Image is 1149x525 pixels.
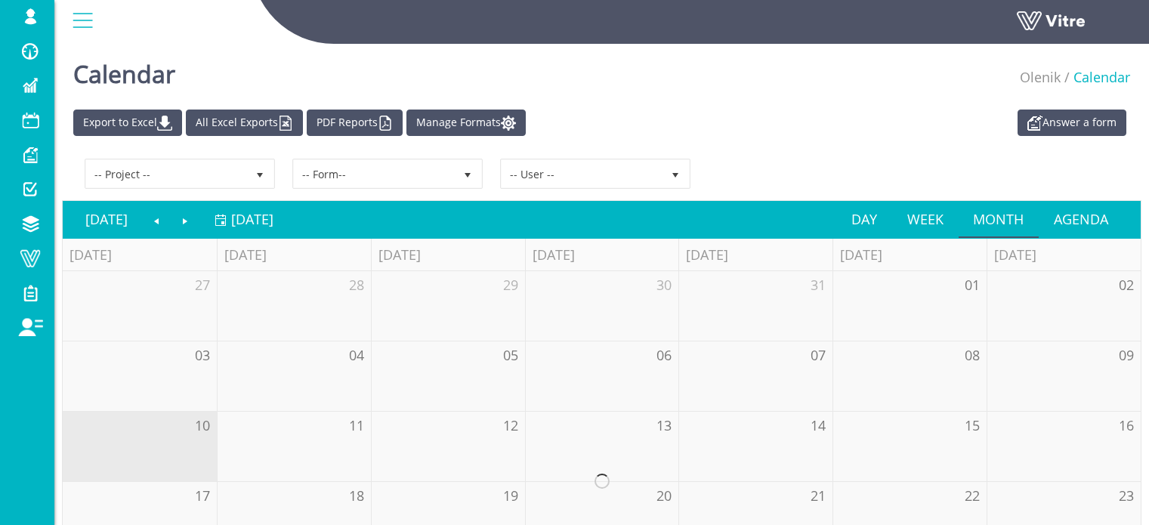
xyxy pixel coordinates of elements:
span: select [246,160,273,187]
th: [DATE] [63,239,217,271]
a: Day [836,202,892,236]
th: [DATE] [832,239,987,271]
a: [DATE] [215,202,273,236]
a: Previous [143,202,171,236]
span: -- Project -- [86,160,246,187]
a: Manage Formats [406,110,526,136]
a: PDF Reports [307,110,403,136]
span: -- Form-- [294,160,454,187]
span: select [662,160,689,187]
th: [DATE] [678,239,832,271]
th: [DATE] [371,239,525,271]
img: cal_settings.png [501,116,516,131]
a: [DATE] [70,202,143,236]
a: Answer a form [1018,110,1126,136]
span: -- User -- [502,160,662,187]
img: appointment_white2.png [1027,116,1042,131]
th: [DATE] [987,239,1141,271]
th: [DATE] [525,239,679,271]
span: select [454,160,481,187]
a: Next [171,202,199,236]
a: Month [959,202,1039,236]
h1: Calendar [73,38,175,102]
a: All Excel Exports [186,110,303,136]
th: [DATE] [217,239,371,271]
img: cal_download.png [157,116,172,131]
a: Week [892,202,959,236]
li: Calendar [1061,68,1130,88]
img: cal_pdf.png [378,116,393,131]
a: Olenik [1020,68,1061,86]
span: [DATE] [231,210,273,228]
img: cal_excel.png [278,116,293,131]
a: Agenda [1039,202,1123,236]
a: Export to Excel [73,110,182,136]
